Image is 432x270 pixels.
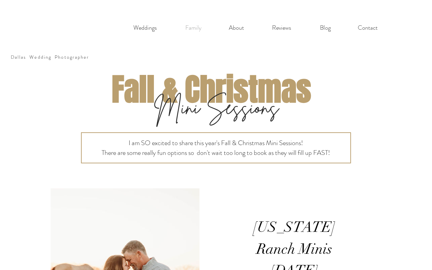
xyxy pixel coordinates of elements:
[344,21,391,35] a: Contact
[129,138,303,148] span: I am SO excited to share this year's Fall & Christmas Mini Sessions!
[154,92,278,122] span: Mini Sessions
[317,21,334,35] p: Blog
[225,21,247,35] p: About
[257,21,306,35] a: Reviews
[171,21,215,35] a: Family
[269,21,295,35] p: Reviews
[306,21,344,35] a: Blog
[253,218,335,258] span: [US_STATE] Ranch Minis
[102,148,200,158] span: There are some really fun options so d
[112,67,311,112] span: Fall & Christmas
[118,21,391,35] nav: Site
[215,21,257,35] a: About
[11,54,89,60] a: Dallas Wedding Photographer
[354,21,381,35] p: Contact
[200,148,330,158] span: on't wait too long to book as they will fill up FAST!
[182,21,205,35] p: Family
